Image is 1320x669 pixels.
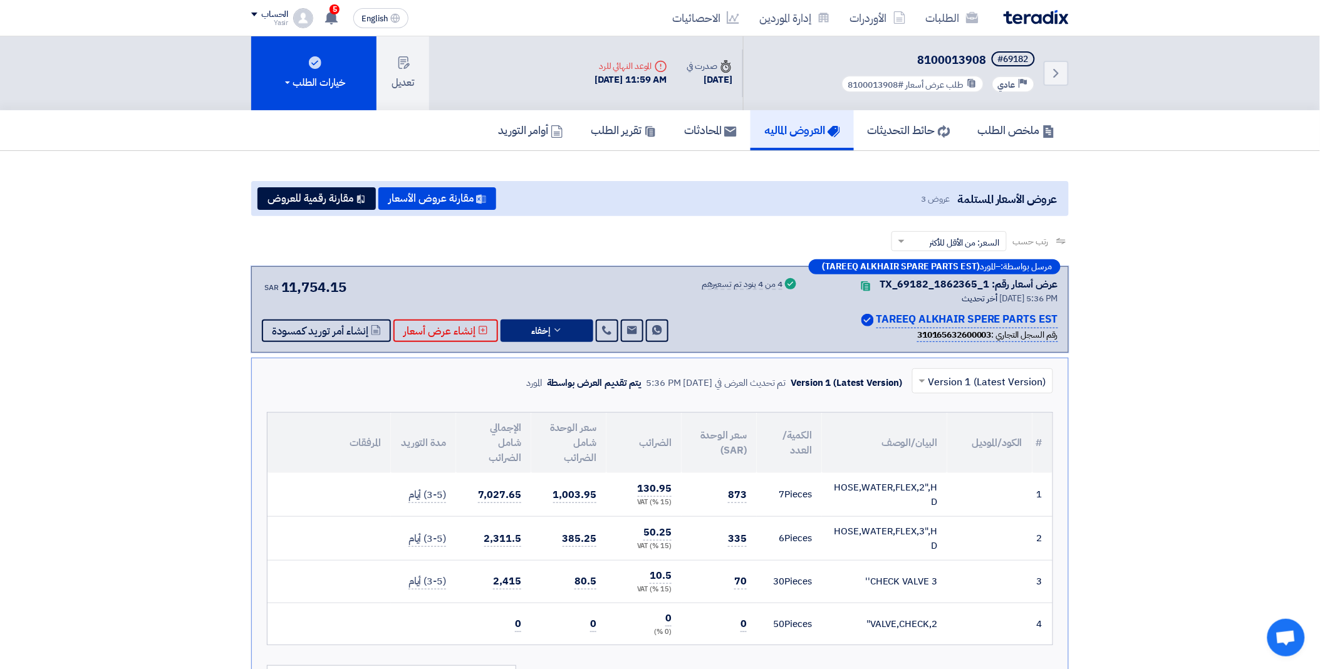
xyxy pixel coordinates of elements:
[662,3,749,33] a: الاحصائيات
[916,3,989,33] a: الطلبات
[378,187,496,210] button: مقارنة عروض الأسعار
[498,123,563,137] h5: أوامر التوريد
[832,617,937,631] div: VALVE,CHECK,2"
[809,259,1061,274] div: –
[408,531,446,547] span: (3-5) أيام
[531,413,606,473] th: سعر الوحدة شامل الضرائب
[484,531,521,547] span: 2,311.5
[547,376,642,390] div: يتم تقديم العرض بواسطة
[749,3,840,33] a: إدارة الموردين
[616,541,672,552] div: (15 %) VAT
[702,280,782,290] div: 4 من 4 بنود تم تسعيرهم
[268,413,391,473] th: المرفقات
[595,60,667,73] div: الموعد النهائي للرد
[283,75,345,90] div: خيارات الطلب
[391,413,456,473] th: مدة التوريد
[751,110,854,150] a: العروض الماليه
[647,376,786,390] div: تم تحديث العرض في [DATE] 5:36 PM
[251,36,377,110] button: خيارات الطلب
[861,314,874,326] img: Verified Account
[515,616,521,632] span: 0
[905,78,964,91] span: طلب عرض أسعار
[687,73,732,87] div: [DATE]
[757,413,822,473] th: الكمية/العدد
[832,524,937,552] div: HOSE,WATER,FLEX,3",HD
[1013,235,1049,248] span: رتب حسب
[779,531,785,545] span: 6
[638,481,672,497] span: 130.95
[764,123,840,137] h5: العروض الماليه
[262,319,391,342] button: إنشاء أمر توريد كمسودة
[361,14,388,23] span: English
[822,413,947,473] th: البيان/الوصف
[478,487,521,503] span: 7,027.65
[918,51,987,68] span: 8100013908
[563,531,596,547] span: 385.25
[1001,262,1052,271] span: مرسل بواسطة:
[832,480,937,509] div: HOSE,WATER,FLEX,2",HD
[257,187,376,210] button: مقارنة رقمية للعروض
[880,277,1058,292] div: عرض أسعار رقم: TX_69182_1862365_1
[1004,10,1069,24] img: Teradix logo
[757,561,822,603] td: Pieces
[917,328,992,341] b: 310165632600003
[526,376,542,390] div: المورد
[456,413,531,473] th: الإجمالي شامل الضرائب
[917,328,1058,342] div: رقم السجل التجاري :
[757,517,822,561] td: Pieces
[330,4,340,14] span: 5
[682,413,757,473] th: سعر الوحدة (SAR)
[251,19,288,26] div: Yasir
[616,584,672,595] div: (15 %) VAT
[854,110,964,150] a: حائط التحديثات
[998,55,1029,64] div: #69182
[493,574,521,589] span: 2,415
[980,262,996,271] span: المورد
[574,574,596,589] span: 80.5
[293,8,313,28] img: profile_test.png
[272,326,368,336] span: إنشاء أمر توريد كمسودة
[264,282,279,293] span: SAR
[774,617,785,631] span: 50
[930,236,1000,249] span: السعر: من الأقل للأكثر
[958,190,1058,207] span: عروض الأسعار المستلمة
[791,376,902,390] div: Version 1 (Latest Version)
[962,292,997,305] span: أخر تحديث
[403,326,476,336] span: إنشاء عرض أسعار
[650,568,672,584] span: 10.5
[643,525,672,541] span: 50.25
[670,110,751,150] a: المحادثات
[757,473,822,517] td: Pieces
[999,292,1058,305] span: [DATE] 5:36 PM
[876,311,1058,328] p: TAREEQ ALKHAIR SPERE PARTS EST
[408,574,446,589] span: (3-5) أيام
[393,319,498,342] button: إنشاء عرض أسعار
[484,110,577,150] a: أوامر التوريد
[281,277,346,298] span: 11,754.15
[734,574,747,589] span: 70
[553,487,596,503] span: 1,003.95
[1032,473,1052,517] td: 1
[590,616,596,632] span: 0
[501,319,593,342] button: إخفاء
[822,262,980,271] b: (TAREEQ ALKHAIR SPARE PARTS EST)
[1032,517,1052,561] td: 2
[839,51,1037,69] h5: 8100013908
[591,123,657,137] h5: تقرير الطلب
[665,611,672,626] span: 0
[964,110,1069,150] a: ملخص الطلب
[595,73,667,87] div: [DATE] 11:59 AM
[728,487,747,503] span: 873
[531,326,550,336] span: إخفاء
[353,8,408,28] button: English
[684,123,737,137] h5: المحادثات
[832,574,937,589] div: CHECK VALVE 3''
[728,531,747,547] span: 335
[616,627,672,638] div: (0 %)
[921,192,950,205] span: عروض 3
[1032,561,1052,603] td: 3
[606,413,682,473] th: الضرائب
[779,487,785,501] span: 7
[408,487,446,503] span: (3-5) أيام
[848,78,903,91] span: #8100013908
